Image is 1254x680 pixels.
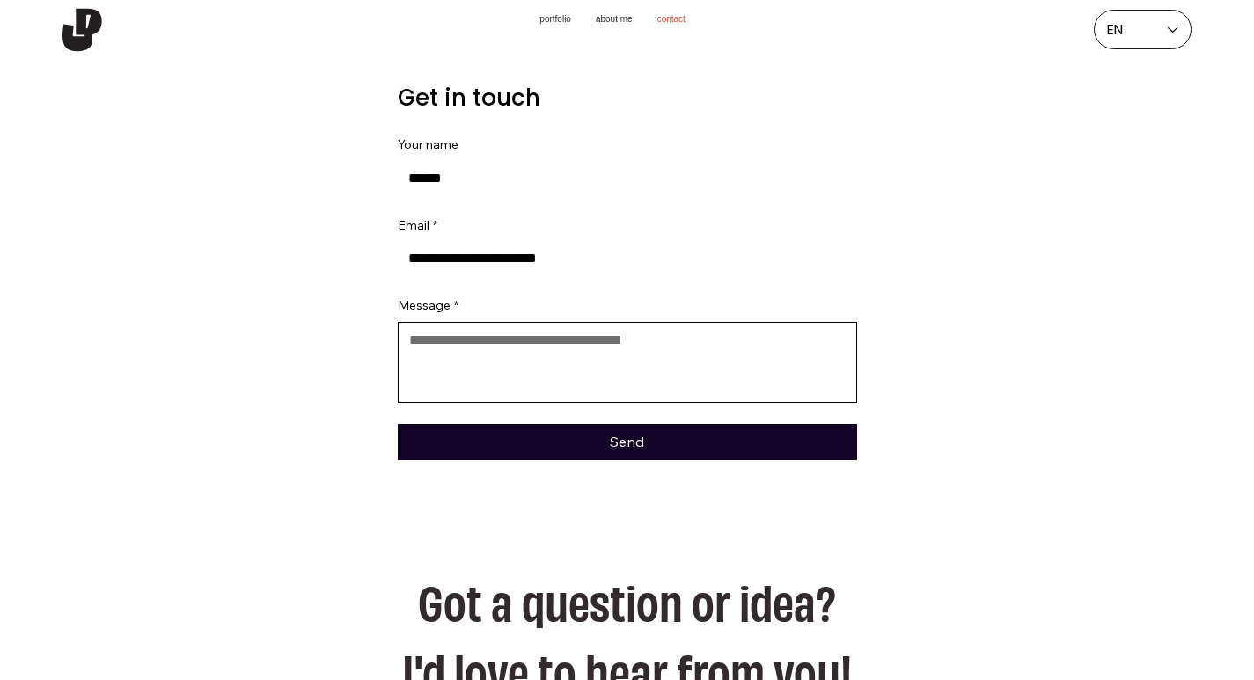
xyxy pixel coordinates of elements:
nav: site navigation [229,4,996,35]
label: Your name [398,136,458,154]
label: Message [398,297,458,315]
input: Email [398,241,847,276]
button: Send [398,424,857,460]
span: Get in touch [398,82,540,113]
textarea: Message [399,330,856,395]
label: Email [398,217,437,235]
div: EN [1107,20,1123,40]
a: About Me [596,14,633,25]
div: Language Selector: English [1094,10,1192,49]
input: Your name [398,161,847,196]
span: Send [610,434,644,450]
a: Portfolio [539,14,571,25]
a: Contact [657,14,686,24]
form: Get in touch [398,81,857,460]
